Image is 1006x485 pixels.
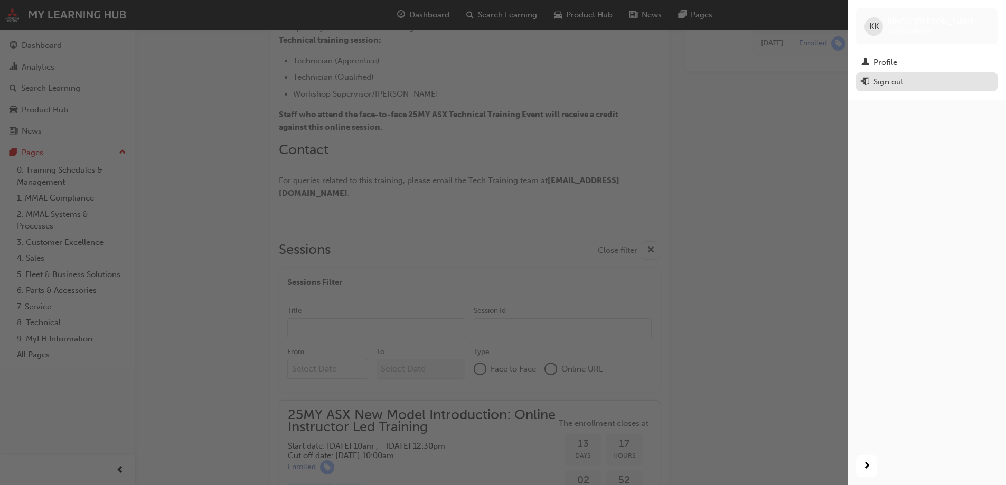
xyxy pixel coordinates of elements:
button: Sign out [856,72,998,92]
div: Profile [873,56,897,69]
span: man-icon [861,58,869,68]
span: 0005248987 [887,27,930,36]
div: Sign out [873,76,904,88]
a: Profile [856,53,998,72]
span: next-icon [863,460,871,473]
span: exit-icon [861,78,869,87]
span: KK [869,21,879,33]
span: KINGSI [PERSON_NAME] [887,17,977,26]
